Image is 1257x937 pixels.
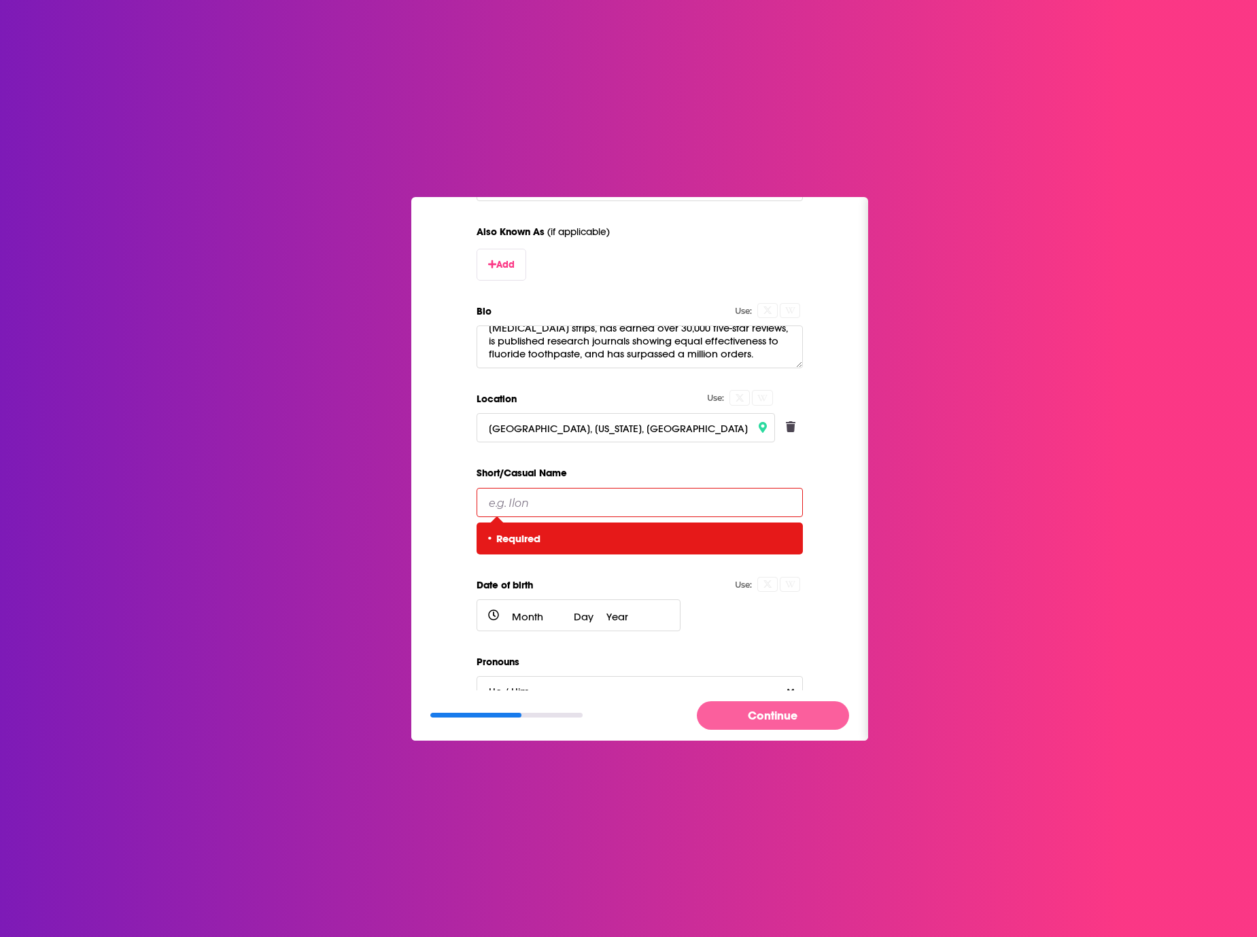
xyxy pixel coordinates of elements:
[477,413,803,442] div: Use:Location
[477,576,533,594] span: Date of birth
[780,303,800,319] button: Please choose a Wikipedia page to use its undefined
[477,464,567,482] span: Short/Casual Name
[477,442,803,705] button: Short/Casual Name• RequiredDate of birthUse:PronounsSelect Pronoun
[477,249,526,281] button: Add
[477,653,519,671] span: Pronouns
[477,676,803,705] button: Select Pronoun
[489,685,557,698] span: He / Him
[780,577,800,593] button: Please choose a Wikipedia page to use its undefined
[477,523,803,554] div: • Required
[752,390,772,406] button: Please choose a Wikipedia page to use its undefined
[477,302,492,320] span: Bio
[547,226,610,238] span: (if applicable)
[477,223,610,241] span: Also Known As
[735,306,752,316] div: Use:
[697,701,849,729] button: Continue
[477,488,803,517] input: e.g. Ilon
[477,325,803,368] textarea: [PERSON_NAME], DDS/DMD, is a general and cosmetic dentist with eight years of experience. A 2019 ...
[477,413,775,442] input: Location
[707,393,724,403] div: Use:
[735,580,752,590] div: Use:
[477,390,517,408] span: Location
